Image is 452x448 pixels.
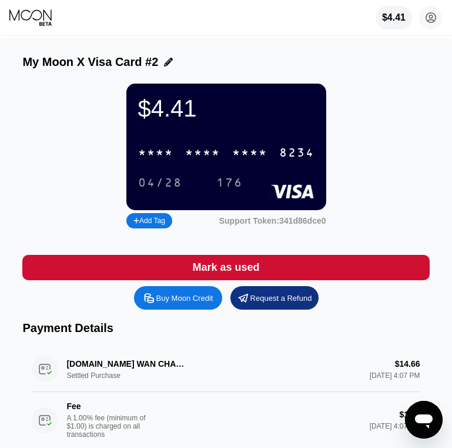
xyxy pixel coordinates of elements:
[376,6,412,29] div: $4.41
[382,12,406,23] div: $4.41
[138,177,182,190] div: 04/28
[134,286,222,310] div: Buy Moon Credit
[207,173,252,193] div: 176
[133,217,165,225] div: Add Tag
[279,147,314,160] div: 8234
[219,216,326,225] div: Support Token:341d86dce0
[156,293,213,303] div: Buy Moon Credit
[192,261,259,274] div: Mark as used
[216,177,243,190] div: 176
[230,286,319,310] div: Request a Refund
[22,55,158,69] div: My Moon X Visa Card #2
[405,401,443,439] iframe: Button to launch messaging window
[126,213,172,228] div: Add Tag
[129,173,191,193] div: 04/28
[22,255,429,280] div: Mark as used
[66,414,155,439] div: A 1.00% fee (minimum of $1.00) is charged on all transactions
[22,321,429,335] div: Payment Details
[138,95,314,122] div: $4.41
[370,422,420,430] div: [DATE] 4:07 PM
[219,216,326,225] div: Support Token: 341d86dce0
[400,410,420,419] div: $1.00
[250,293,312,303] div: Request a Refund
[66,401,184,411] div: Fee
